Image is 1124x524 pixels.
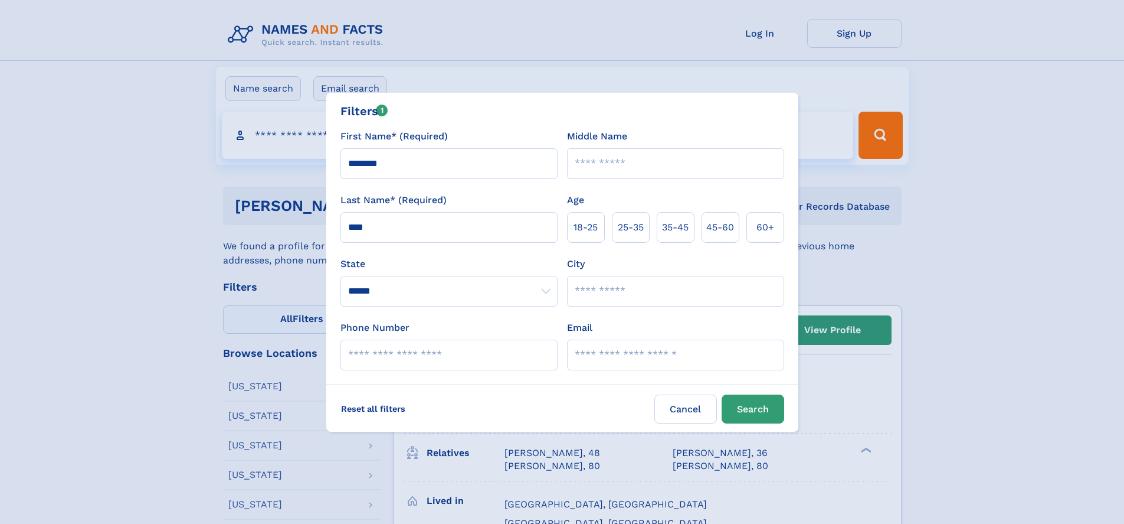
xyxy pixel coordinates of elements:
[567,129,627,144] label: Middle Name
[567,193,584,207] label: Age
[567,257,585,271] label: City
[567,321,592,335] label: Email
[722,395,784,424] button: Search
[574,220,598,235] span: 18‑25
[340,193,447,207] label: Last Name* (Required)
[340,102,388,120] div: Filters
[654,395,717,424] label: Cancel
[706,220,734,235] span: 45‑60
[333,395,413,423] label: Reset all filters
[618,220,644,235] span: 25‑35
[662,220,689,235] span: 35‑45
[340,257,558,271] label: State
[756,220,774,235] span: 60+
[340,321,409,335] label: Phone Number
[340,129,448,144] label: First Name* (Required)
